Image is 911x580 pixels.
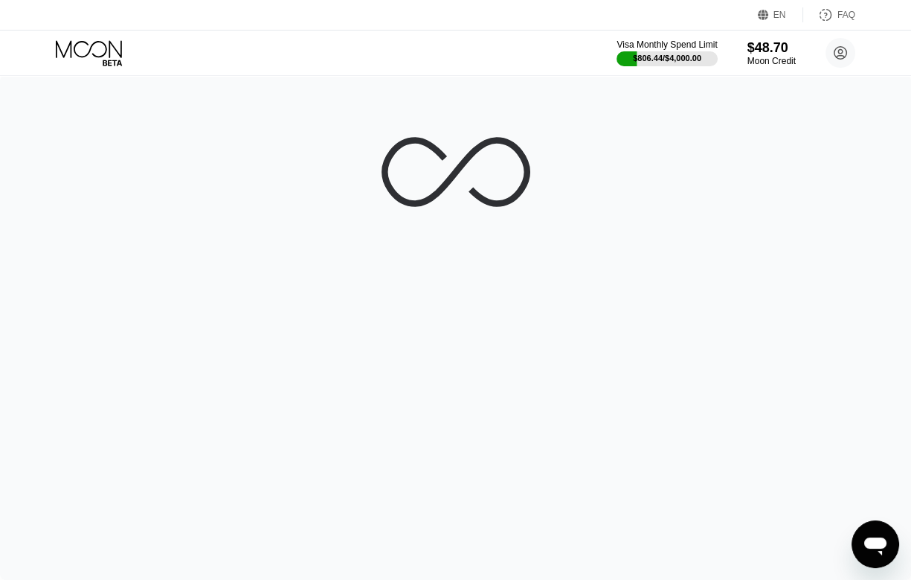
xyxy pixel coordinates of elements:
[633,54,701,63] div: $806.44 / $4,000.00
[747,56,796,66] div: Moon Credit
[617,39,717,66] div: Visa Monthly Spend Limit$806.44/$4,000.00
[803,7,855,22] div: FAQ
[747,40,796,56] div: $48.70
[758,7,803,22] div: EN
[852,520,899,568] iframe: Button to launch messaging window
[617,39,717,50] div: Visa Monthly Spend Limit
[773,10,786,20] div: EN
[747,40,796,66] div: $48.70Moon Credit
[837,10,855,20] div: FAQ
